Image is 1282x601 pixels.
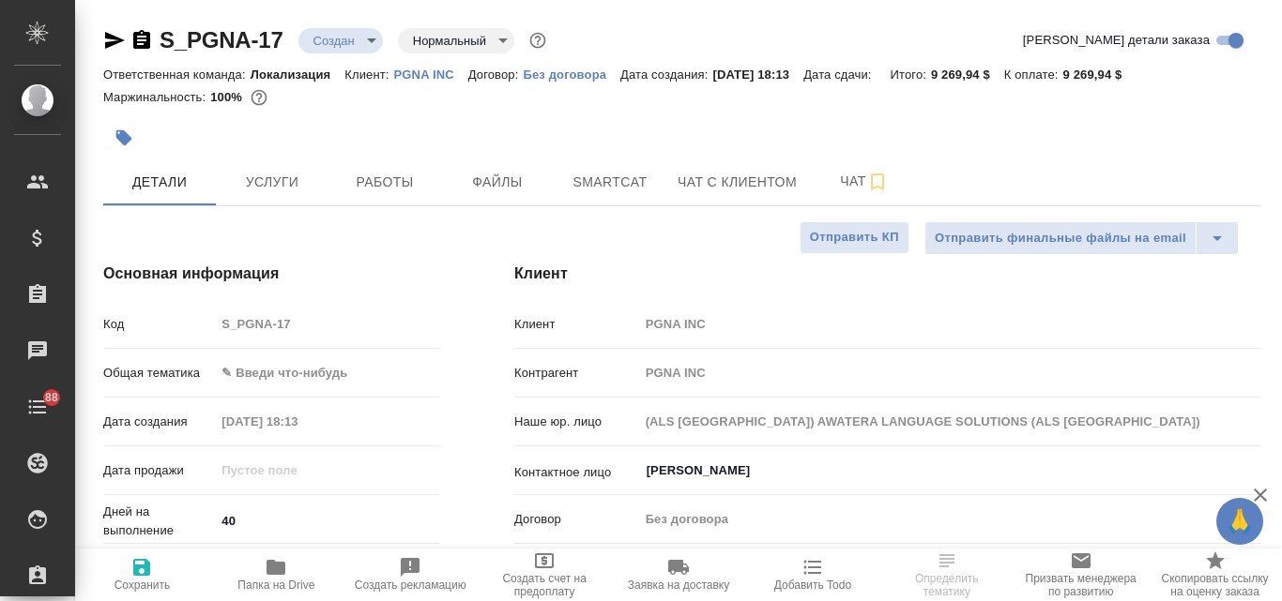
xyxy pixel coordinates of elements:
[344,68,393,82] p: Клиент:
[394,68,468,82] p: PGNA INC
[1023,31,1210,50] span: [PERSON_NAME] детали заказа
[343,548,478,601] button: Создать рекламацию
[639,310,1261,338] input: Пустое поле
[215,357,439,389] div: ✎ Введи что-нибудь
[251,68,345,82] p: Локализация
[103,117,145,158] button: Добавить тэг
[215,310,439,338] input: Пустое поле
[931,68,1004,82] p: 9 269,94 $
[103,461,215,480] p: Дата продажи
[523,66,620,82] a: Без договора
[774,578,851,592] span: Добавить Todo
[114,171,205,194] span: Детали
[308,33,360,49] button: Создан
[891,68,931,82] p: Итого:
[103,263,439,285] h4: Основная информация
[215,408,379,435] input: Пустое поле
[628,578,729,592] span: Заявка на доставку
[866,171,889,193] svg: Подписаться
[745,548,879,601] button: Добавить Todo
[612,548,746,601] button: Заявка на доставку
[639,505,1261,533] input: Пустое поле
[103,315,215,334] p: Код
[130,29,153,52] button: Скопировать ссылку
[340,171,430,194] span: Работы
[478,548,612,601] button: Создать счет на предоплату
[1159,572,1271,598] span: Скопировать ссылку на оценку заказа
[1148,548,1282,601] button: Скопировать ссылку на оценку заказа
[523,68,620,82] p: Без договора
[398,28,514,53] div: Создан
[221,364,417,383] div: ✎ Введи что-нибудь
[215,457,379,484] input: Пустое поле
[935,228,1186,249] span: Отправить финальные файлы на email
[565,171,655,194] span: Smartcat
[103,364,215,383] p: Общая тематика
[514,413,639,431] p: Наше юр. лицо
[713,68,804,82] p: [DATE] 18:13
[514,315,639,334] p: Клиент
[103,503,215,540] p: Дней на выполнение
[114,578,171,592] span: Сохранить
[514,510,639,529] p: Договор
[209,548,343,601] button: Папка на Drive
[227,171,317,194] span: Услуги
[1025,572,1137,598] span: Призвать менеджера по развитию
[1224,502,1256,541] span: 🙏
[5,383,70,430] a: 88
[1014,548,1148,601] button: Призвать менеджера по развитию
[514,263,1261,285] h4: Клиент
[526,28,550,53] button: Доп статусы указывают на важность/срочность заказа
[298,28,383,53] div: Создан
[620,68,712,82] p: Дата создания:
[639,359,1261,386] input: Пустое поле
[800,221,909,254] button: Отправить КП
[468,68,524,82] p: Договор:
[489,572,601,598] span: Создать счет на предоплату
[803,68,876,82] p: Дата сдачи:
[1063,68,1137,82] p: 9 269,94 $
[639,408,1261,435] input: Пустое поле
[103,90,210,104] p: Маржинальность:
[819,170,909,193] span: Чат
[103,413,215,431] p: Дата создания
[407,33,492,49] button: Нормальный
[160,27,283,53] a: S_PGNA-17
[75,548,209,601] button: Сохранить
[103,29,126,52] button: Скопировать ссылку для ЯМессенджера
[514,364,639,383] p: Контрагент
[247,85,271,110] button: 0.00 USD;
[210,90,247,104] p: 100%
[34,388,69,407] span: 88
[237,578,314,592] span: Папка на Drive
[924,221,1197,255] button: Отправить финальные файлы на email
[810,227,899,248] span: Отправить КП
[1251,469,1255,473] button: Open
[1216,498,1263,545] button: 🙏
[924,221,1239,255] div: split button
[879,548,1014,601] button: Определить тематику
[891,572,1002,598] span: Определить тематику
[452,171,542,194] span: Файлы
[355,578,466,592] span: Создать рекламацию
[514,463,639,482] p: Контактное лицо
[1004,68,1063,82] p: К оплате:
[215,507,439,534] input: ✎ Введи что-нибудь
[678,171,797,194] span: Чат с клиентом
[394,66,468,82] a: PGNA INC
[103,68,251,82] p: Ответственная команда:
